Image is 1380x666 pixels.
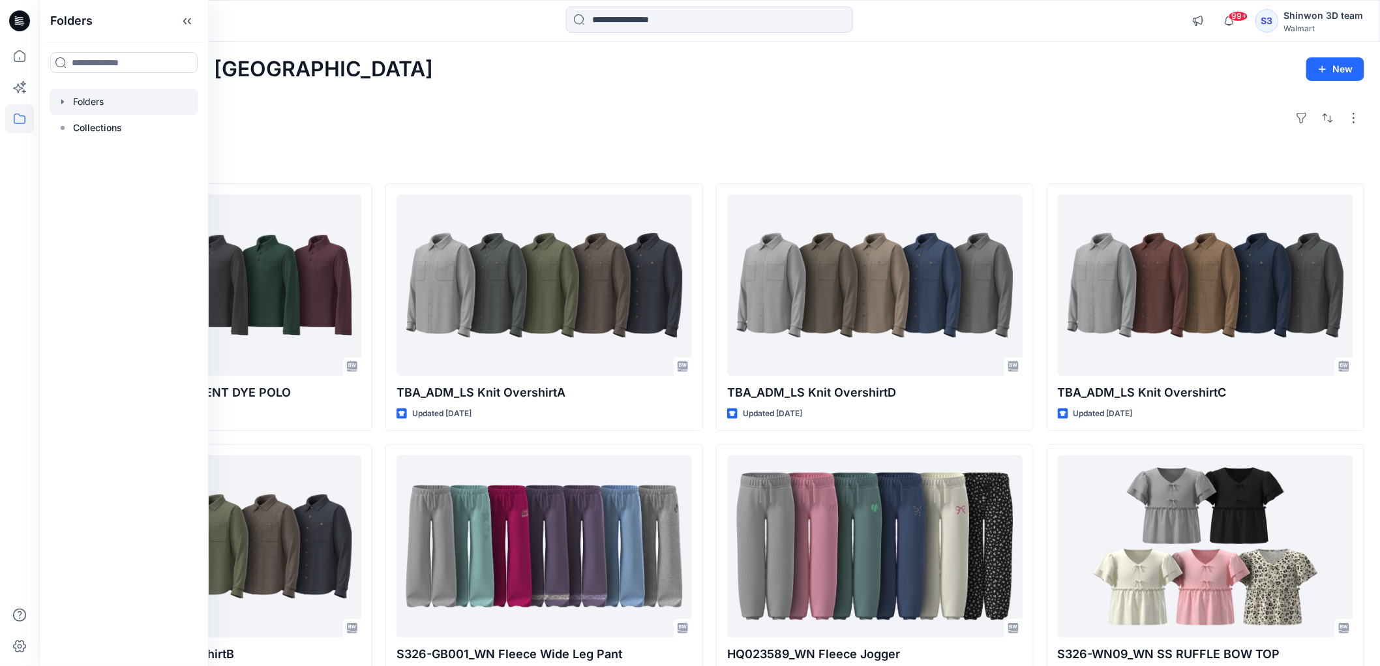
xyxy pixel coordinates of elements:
[743,407,802,421] p: Updated [DATE]
[66,384,361,402] p: TBD_ADM_WN LS GARMENT DYE POLO
[1229,11,1248,22] span: 99+
[1255,9,1279,33] div: S3
[1058,645,1353,663] p: S326-WN09_WN SS RUFFLE BOW TOP
[66,455,361,637] a: TBA_ADM_LS Knit OvershirtB
[66,194,361,376] a: TBD_ADM_WN LS GARMENT DYE POLO
[1284,23,1364,33] div: Walmart
[1073,407,1133,421] p: Updated [DATE]
[727,455,1023,637] a: HQ023589_WN Fleece Jogger
[1306,57,1364,81] button: New
[1058,194,1353,376] a: TBA_ADM_LS Knit OvershirtC
[55,155,1364,170] h4: Styles
[727,194,1023,376] a: TBA_ADM_LS Knit OvershirtD
[1058,384,1353,402] p: TBA_ADM_LS Knit OvershirtC
[397,455,692,637] a: S326-GB001_WN Fleece Wide Leg Pant
[727,384,1023,402] p: TBA_ADM_LS Knit OvershirtD
[55,57,433,82] h2: Welcome back, [GEOGRAPHIC_DATA]
[397,384,692,402] p: TBA_ADM_LS Knit OvershirtA
[73,120,122,136] p: Collections
[66,645,361,663] p: TBA_ADM_LS Knit OvershirtB
[727,645,1023,663] p: HQ023589_WN Fleece Jogger
[397,194,692,376] a: TBA_ADM_LS Knit OvershirtA
[1058,455,1353,637] a: S326-WN09_WN SS RUFFLE BOW TOP
[397,645,692,663] p: S326-GB001_WN Fleece Wide Leg Pant
[412,407,472,421] p: Updated [DATE]
[1284,8,1364,23] div: Shinwon 3D team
